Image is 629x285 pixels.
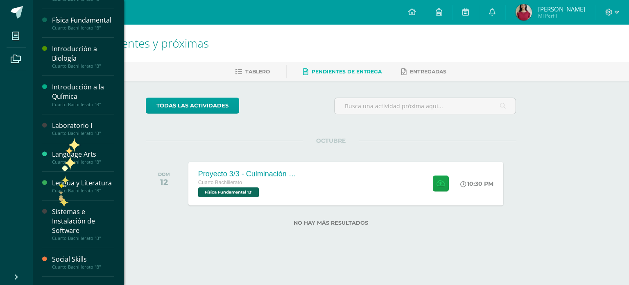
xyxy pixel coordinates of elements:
[146,98,239,114] a: todas las Actividades
[52,63,114,69] div: Cuarto Bachillerato "B"
[235,65,270,78] a: Tablero
[158,171,170,177] div: DOM
[52,159,114,165] div: Cuarto Bachillerato "B"
[52,44,114,63] div: Introducción a Biología
[312,68,382,75] span: Pendientes de entrega
[198,170,296,178] div: Proyecto 3/3 - Culminación y Presentación
[52,150,114,159] div: Language Arts
[516,4,532,21] img: 8a3005469a8e920fdccaf29c4afd771f.png
[460,180,493,187] div: 10:30 PM
[52,82,114,101] div: Introducción a la Química
[401,65,446,78] a: Entregadas
[52,264,114,270] div: Cuarto Bachillerato "B"
[198,180,242,185] span: Cuarto Bachillerato
[52,121,114,130] div: Laboratorio I
[52,130,114,136] div: Cuarto Bachillerato "B"
[52,178,114,188] div: Lengua y Literatura
[335,98,516,114] input: Busca una actividad próxima aquí...
[52,16,114,31] a: Física FundamentalCuarto Bachillerato "B"
[52,255,114,270] a: Social SkillsCuarto Bachillerato "B"
[52,150,114,165] a: Language ArtsCuarto Bachillerato "B"
[52,16,114,25] div: Física Fundamental
[52,102,114,107] div: Cuarto Bachillerato "B"
[158,177,170,187] div: 12
[52,207,114,235] div: Sistemas e Instalación de Software
[303,65,382,78] a: Pendientes de entrega
[52,255,114,264] div: Social Skills
[146,220,516,226] label: No hay más resultados
[198,187,259,197] span: Física Fundamental 'B'
[52,178,114,194] a: Lengua y LiteraturaCuarto Bachillerato "B"
[303,137,359,144] span: OCTUBRE
[52,235,114,241] div: Cuarto Bachillerato "B"
[410,68,446,75] span: Entregadas
[43,35,209,51] span: Actividades recientes y próximas
[52,207,114,241] a: Sistemas e Instalación de SoftwareCuarto Bachillerato "B"
[538,12,585,19] span: Mi Perfil
[52,82,114,107] a: Introducción a la QuímicaCuarto Bachillerato "B"
[52,25,114,31] div: Cuarto Bachillerato "B"
[52,44,114,69] a: Introducción a BiologíaCuarto Bachillerato "B"
[52,121,114,136] a: Laboratorio ICuarto Bachillerato "B"
[245,68,270,75] span: Tablero
[52,188,114,194] div: Cuarto Bachillerato "B"
[538,5,585,13] span: [PERSON_NAME]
